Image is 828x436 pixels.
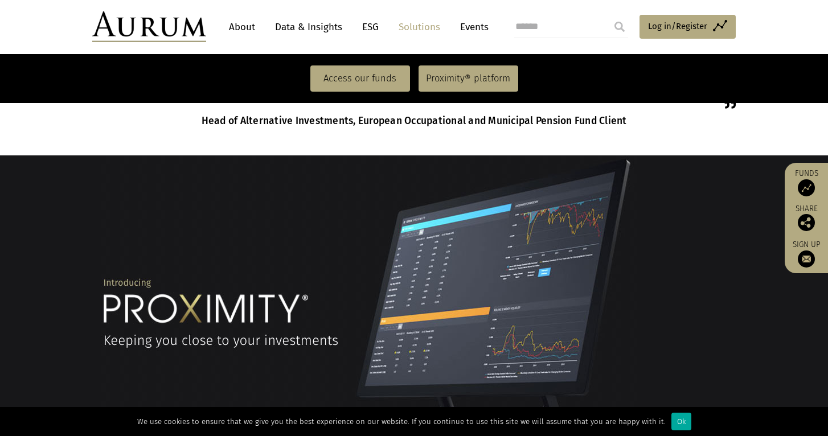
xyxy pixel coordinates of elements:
img: Access Funds [798,179,815,196]
a: Solutions [393,17,446,38]
span: Log in/Register [648,19,707,33]
img: Share this post [798,214,815,231]
a: Access our funds [310,65,410,92]
a: Sign up [790,240,822,268]
a: About [223,17,261,38]
input: Submit [608,15,631,38]
a: Data & Insights [269,17,348,38]
img: Aurum [92,11,206,42]
a: Log in/Register [640,15,736,39]
a: Events [454,17,489,38]
a: Funds [790,168,822,196]
a: ESG [356,17,384,38]
a: Proximity® platform [419,65,518,92]
div: Share [790,205,822,231]
h6: Head of Alternative Investments, European Occupational and Municipal Pension Fund Client [92,115,736,127]
img: Sign up to our newsletter [798,250,815,268]
div: Ok [671,413,691,430]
